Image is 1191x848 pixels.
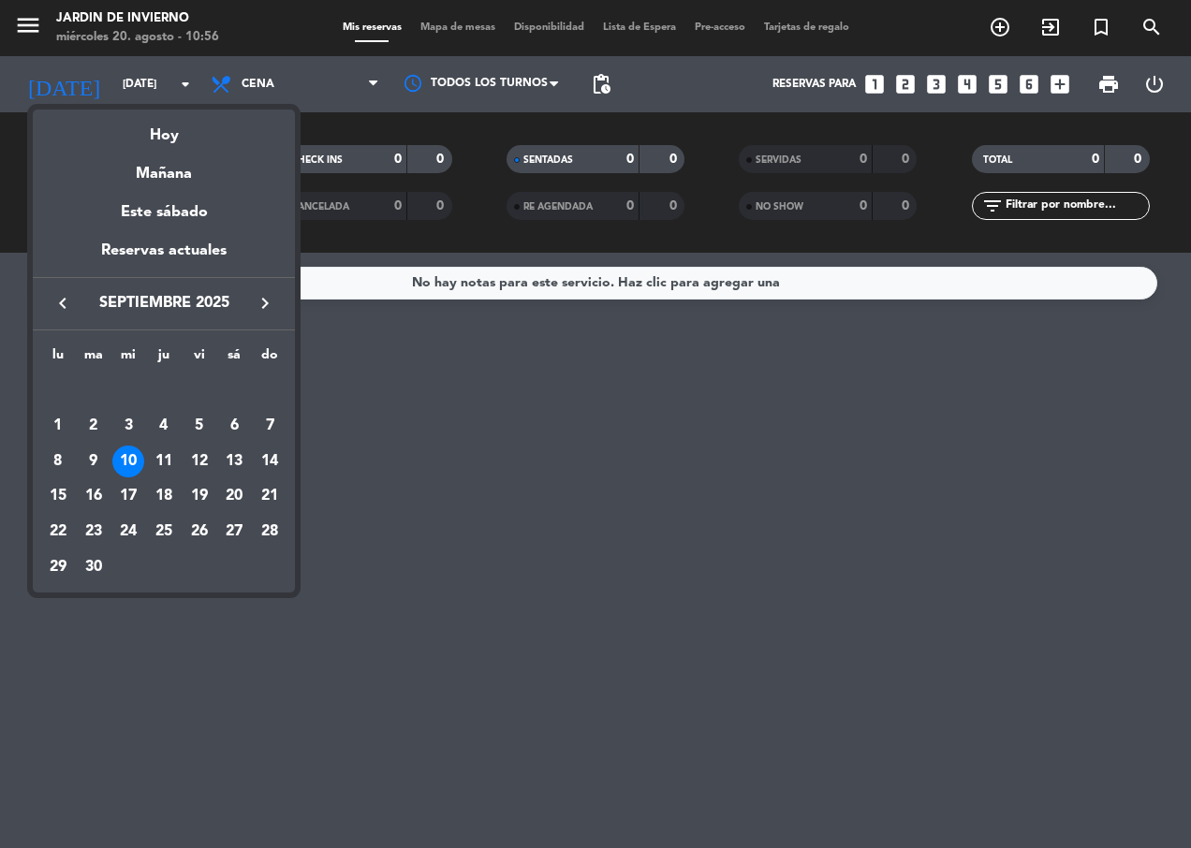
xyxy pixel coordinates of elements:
div: 10 [112,446,144,477]
td: 15 de septiembre de 2025 [40,478,76,514]
td: 26 de septiembre de 2025 [182,514,217,549]
div: 18 [148,480,180,512]
i: keyboard_arrow_left [51,292,74,314]
td: 13 de septiembre de 2025 [217,444,253,479]
div: 14 [254,446,286,477]
div: 9 [78,446,110,477]
th: domingo [252,344,287,373]
td: 14 de septiembre de 2025 [252,444,287,479]
div: 27 [218,516,250,548]
div: 16 [78,480,110,512]
button: keyboard_arrow_right [248,291,282,315]
td: 16 de septiembre de 2025 [76,478,111,514]
td: 29 de septiembre de 2025 [40,549,76,585]
div: 1 [42,410,74,442]
td: 6 de septiembre de 2025 [217,408,253,444]
td: 5 de septiembre de 2025 [182,408,217,444]
i: keyboard_arrow_right [254,292,276,314]
th: jueves [146,344,182,373]
button: keyboard_arrow_left [46,291,80,315]
div: 5 [184,410,215,442]
div: Hoy [33,110,295,148]
td: 8 de septiembre de 2025 [40,444,76,479]
td: 12 de septiembre de 2025 [182,444,217,479]
div: 7 [254,410,286,442]
div: 6 [218,410,250,442]
td: 30 de septiembre de 2025 [76,549,111,585]
td: 7 de septiembre de 2025 [252,408,287,444]
td: 25 de septiembre de 2025 [146,514,182,549]
div: 11 [148,446,180,477]
td: 24 de septiembre de 2025 [110,514,146,549]
td: SEP. [40,373,287,408]
div: 8 [42,446,74,477]
div: 23 [78,516,110,548]
td: 20 de septiembre de 2025 [217,478,253,514]
td: 11 de septiembre de 2025 [146,444,182,479]
div: 19 [184,480,215,512]
th: miércoles [110,344,146,373]
div: 17 [112,480,144,512]
td: 21 de septiembre de 2025 [252,478,287,514]
td: 3 de septiembre de 2025 [110,408,146,444]
td: 4 de septiembre de 2025 [146,408,182,444]
div: 25 [148,516,180,548]
div: Reservas actuales [33,239,295,277]
td: 17 de septiembre de 2025 [110,478,146,514]
div: 13 [218,446,250,477]
th: martes [76,344,111,373]
td: 2 de septiembre de 2025 [76,408,111,444]
div: 28 [254,516,286,548]
div: Este sábado [33,186,295,239]
td: 10 de septiembre de 2025 [110,444,146,479]
td: 28 de septiembre de 2025 [252,514,287,549]
div: Mañana [33,148,295,186]
div: 2 [78,410,110,442]
td: 22 de septiembre de 2025 [40,514,76,549]
td: 18 de septiembre de 2025 [146,478,182,514]
div: 15 [42,480,74,512]
th: viernes [182,344,217,373]
div: 30 [78,551,110,583]
td: 1 de septiembre de 2025 [40,408,76,444]
div: 22 [42,516,74,548]
div: 3 [112,410,144,442]
td: 9 de septiembre de 2025 [76,444,111,479]
td: 23 de septiembre de 2025 [76,514,111,549]
div: 20 [218,480,250,512]
th: sábado [217,344,253,373]
div: 12 [184,446,215,477]
th: lunes [40,344,76,373]
div: 24 [112,516,144,548]
div: 21 [254,480,286,512]
td: 19 de septiembre de 2025 [182,478,217,514]
span: septiembre 2025 [80,291,248,315]
div: 29 [42,551,74,583]
div: 4 [148,410,180,442]
td: 27 de septiembre de 2025 [217,514,253,549]
div: 26 [184,516,215,548]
